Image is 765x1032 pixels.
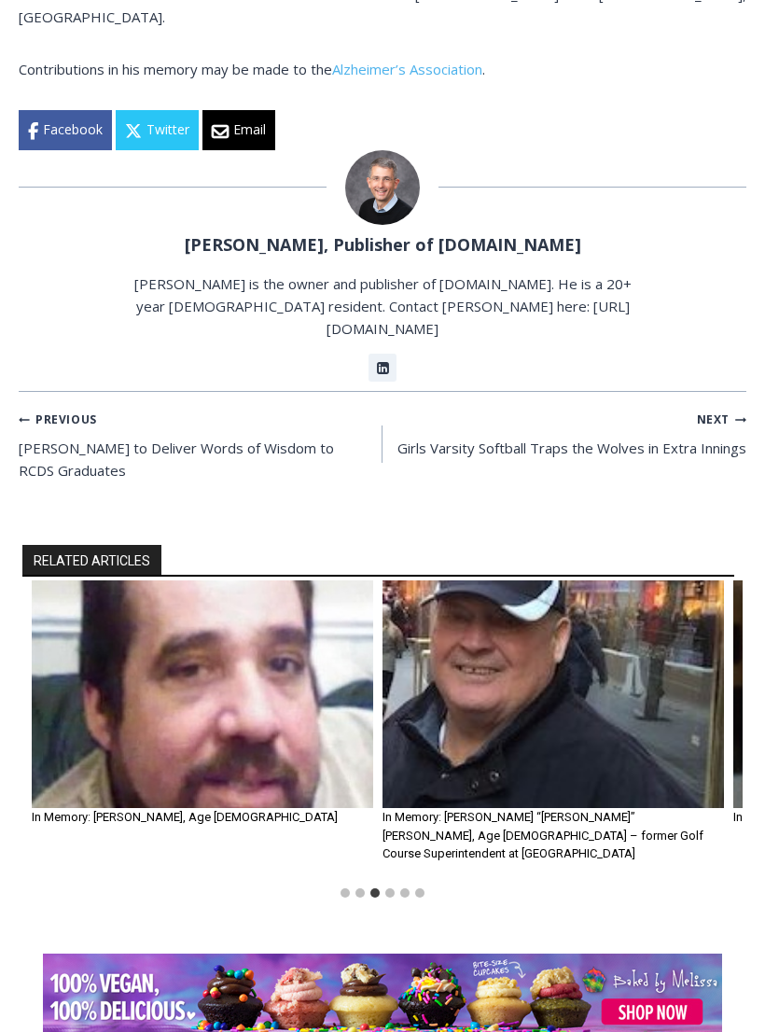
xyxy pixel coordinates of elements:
[22,545,161,577] h2: RELATED ARTICLES
[202,110,275,149] a: Email
[32,580,373,808] img: Obituary - Daniele S. Chiappetta
[415,888,424,898] button: Go to slide 6
[370,888,380,898] button: Go to slide 3
[22,886,743,900] ul: Select a slide to show
[1,188,188,232] a: Open Tues. - Sun. [PHONE_NUMBER]
[19,110,112,149] a: Facebook
[697,411,746,428] small: Next
[19,411,97,428] small: Previous
[192,117,274,223] div: "the precise, almost orchestrated movements of cutting and assembling sushi and [PERSON_NAME] mak...
[332,60,482,78] a: Alzheimer’s Association
[6,192,183,263] span: Open Tues. - Sun. [PHONE_NUMBER]
[382,810,703,860] a: In Memory: [PERSON_NAME] “[PERSON_NAME]” [PERSON_NAME], Age [DEMOGRAPHIC_DATA] – former Golf Cour...
[116,110,199,149] a: Twitter
[32,580,373,877] div: 3 of 6
[19,407,746,481] nav: Posts
[355,888,365,898] button: Go to slide 2
[385,888,395,898] button: Go to slide 4
[400,888,410,898] button: Go to slide 5
[185,233,581,256] a: [PERSON_NAME], Publisher of [DOMAIN_NAME]
[32,810,338,824] a: In Memory: [PERSON_NAME], Age [DEMOGRAPHIC_DATA]
[19,407,382,481] a: Previous[PERSON_NAME] to Deliver Words of Wisdom to RCDS Graduates
[341,888,350,898] button: Go to slide 1
[19,58,746,80] p: Contributions in his memory may be made to the .
[382,580,724,808] img: Obituary - Richard -Dick- Gonyea
[128,272,637,340] p: [PERSON_NAME] is the owner and publisher of [DOMAIN_NAME]. He is a 20+ year [DEMOGRAPHIC_DATA] re...
[382,580,724,877] div: 4 of 6
[382,407,746,459] a: NextGirls Varsity Softball Traps the Wolves in Extra Innings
